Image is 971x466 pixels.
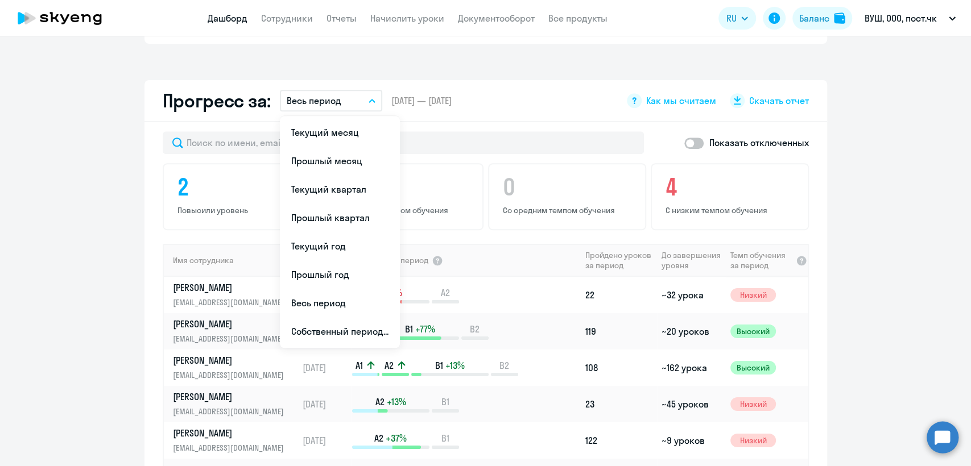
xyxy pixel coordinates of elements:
[581,244,657,277] th: Пройдено уроков за период
[441,396,449,408] span: B1
[287,94,341,107] p: Весь период
[298,386,351,422] td: [DATE]
[163,131,644,154] input: Поиск по имени, email, продукту или статусу
[792,7,852,30] button: Балансbalance
[173,281,298,309] a: [PERSON_NAME][EMAIL_ADDRESS][DOMAIN_NAME]
[859,5,961,32] button: ВУШ, ООО, пост.чк
[657,313,726,349] td: ~20 уроков
[173,390,298,418] a: [PERSON_NAME][EMAIL_ADDRESS][DOMAIN_NAME]
[730,361,776,375] span: Высокий
[298,422,351,459] td: [DATE]
[173,332,290,345] p: [EMAIL_ADDRESS][DOMAIN_NAME]
[298,349,351,386] td: [DATE]
[173,405,290,418] p: [EMAIL_ADDRESS][DOMAIN_NAME]
[581,422,657,459] td: 122
[164,244,298,277] th: Имя сотрудника
[177,205,309,215] p: Повысили уровень
[387,396,406,408] span: +13%
[163,89,271,112] h2: Прогресс за:
[749,94,809,107] span: Скачать отчет
[386,432,407,444] span: +37%
[261,13,313,24] a: Сотрудники
[581,386,657,422] td: 23
[445,359,465,372] span: +13%
[730,397,776,411] span: Низкий
[581,313,657,349] td: 119
[280,90,382,111] button: Весь период
[280,116,400,348] ul: RU
[405,323,413,335] span: B1
[173,354,298,381] a: [PERSON_NAME][EMAIL_ADDRESS][DOMAIN_NAME]
[173,369,290,381] p: [EMAIL_ADDRESS][DOMAIN_NAME]
[173,318,290,330] p: [PERSON_NAME]
[356,359,363,372] span: A1
[499,359,509,372] span: B2
[391,94,452,107] span: [DATE] — [DATE]
[173,354,290,367] p: [PERSON_NAME]
[173,281,290,294] p: [PERSON_NAME]
[718,7,756,30] button: RU
[581,349,657,386] td: 108
[666,173,798,201] h4: 4
[173,390,290,403] p: [PERSON_NAME]
[441,432,449,444] span: B1
[548,13,608,24] a: Все продукты
[375,396,385,408] span: A2
[726,11,737,25] span: RU
[374,432,383,444] span: A2
[657,386,726,422] td: ~45 уроков
[799,11,829,25] div: Баланс
[415,323,435,335] span: +77%
[730,434,776,447] span: Низкий
[173,318,298,345] a: [PERSON_NAME][EMAIL_ADDRESS][DOMAIN_NAME]
[340,205,472,215] p: С высоким темпом обучения
[458,13,535,24] a: Документооборот
[657,277,726,313] td: ~32 урока
[646,94,716,107] span: Как мы считаем
[470,323,480,335] span: B2
[173,442,290,454] p: [EMAIL_ADDRESS][DOMAIN_NAME]
[173,427,298,454] a: [PERSON_NAME][EMAIL_ADDRESS][DOMAIN_NAME]
[173,296,290,309] p: [EMAIL_ADDRESS][DOMAIN_NAME]
[657,422,726,459] td: ~9 уроков
[834,13,845,24] img: balance
[208,13,247,24] a: Дашборд
[581,277,657,313] td: 22
[441,286,450,299] span: A2
[370,13,444,24] a: Начислить уроки
[385,359,394,372] span: A2
[730,250,792,271] span: Темп обучения за период
[327,13,357,24] a: Отчеты
[730,324,776,338] span: Высокий
[865,11,937,25] p: ВУШ, ООО, пост.чк
[340,173,472,201] h4: 2
[657,349,726,386] td: ~162 урока
[730,288,776,302] span: Низкий
[657,244,726,277] th: До завершения уровня
[709,136,809,149] p: Показать отключенных
[435,359,443,372] span: B1
[173,427,290,439] p: [PERSON_NAME]
[177,173,309,201] h4: 2
[666,205,798,215] p: С низким темпом обучения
